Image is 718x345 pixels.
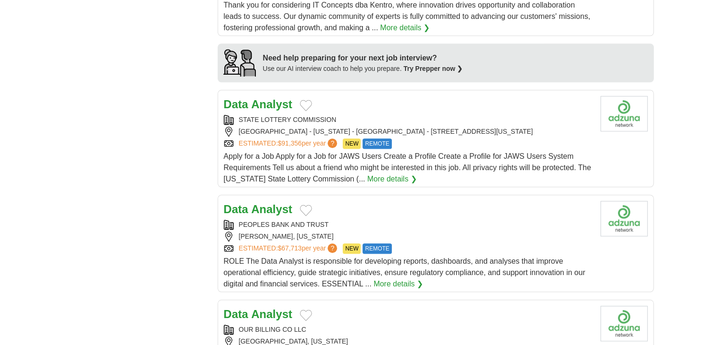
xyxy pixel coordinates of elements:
span: NEW [343,138,361,149]
span: REMOTE [363,138,391,149]
span: NEW [343,243,361,254]
span: ROLE The Data Analyst is responsible for developing reports, dashboards, and analyses that improv... [224,257,585,288]
span: $91,356 [278,139,302,147]
strong: Analyst [251,98,292,111]
div: [PERSON_NAME], [US_STATE] [224,232,593,241]
div: [GEOGRAPHIC_DATA] - [US_STATE] - [GEOGRAPHIC_DATA] - [STREET_ADDRESS][US_STATE] [224,127,593,137]
button: Add to favorite jobs [300,310,312,321]
strong: Data [224,203,248,216]
span: ? [328,243,337,253]
strong: Data [224,98,248,111]
button: Add to favorite jobs [300,100,312,111]
a: Try Prepper now ❯ [404,65,463,72]
div: PEOPLES BANK AND TRUST [224,220,593,230]
div: Need help preparing for your next job interview? [263,52,463,64]
img: Company logo [600,201,648,236]
a: Data Analyst [224,308,292,320]
img: Company logo [600,306,648,341]
img: Company logo [600,96,648,131]
span: REMOTE [363,243,391,254]
a: ESTIMATED:$91,356per year? [239,138,339,149]
strong: Analyst [251,203,292,216]
a: More details ❯ [380,22,430,34]
div: OUR BILLING CO LLC [224,325,593,335]
span: Thank you for considering IT Concepts dba Kentro, where innovation drives opportunity and collabo... [224,1,591,32]
button: Add to favorite jobs [300,205,312,216]
strong: Analyst [251,308,292,320]
strong: Data [224,308,248,320]
a: ESTIMATED:$67,713per year? [239,243,339,254]
div: Use our AI interview coach to help you prepare. [263,64,463,74]
a: More details ❯ [373,278,423,290]
span: $67,713 [278,244,302,252]
div: STATE LOTTERY COMMISSION [224,115,593,125]
a: More details ❯ [367,173,417,185]
a: Data Analyst [224,203,292,216]
span: Apply for a Job Apply for a Job for JAWS Users Create a Profile Create a Profile for JAWS Users S... [224,152,591,183]
a: Data Analyst [224,98,292,111]
span: ? [328,138,337,148]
